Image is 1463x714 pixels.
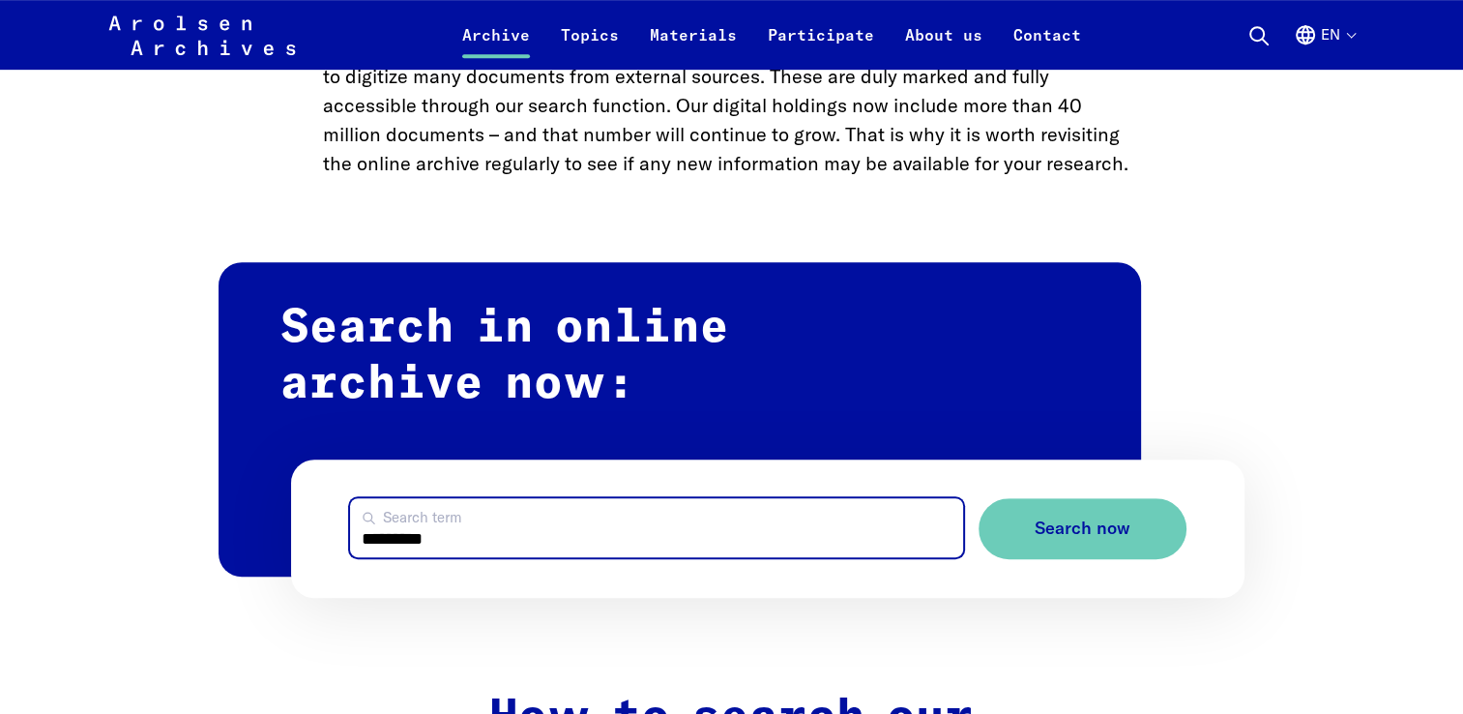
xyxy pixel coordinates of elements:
a: Materials [634,23,752,70]
button: Search now [979,498,1186,559]
button: English, language selection [1294,23,1355,70]
a: Topics [545,23,634,70]
a: Participate [752,23,890,70]
nav: Primary [447,12,1097,58]
a: About us [890,23,998,70]
a: Contact [998,23,1097,70]
a: Archive [447,23,545,70]
span: Search now [1035,519,1130,539]
h2: Search in online archive now: [219,262,1141,577]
